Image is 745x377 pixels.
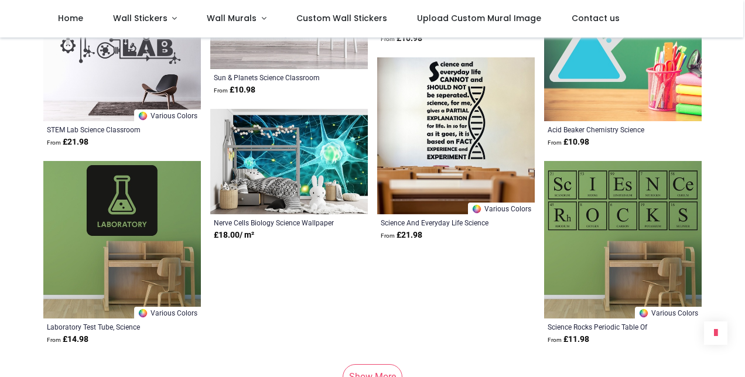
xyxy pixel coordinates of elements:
strong: £ 21.98 [47,136,88,148]
span: From [548,337,562,343]
strong: £ 10.98 [548,136,589,148]
span: From [381,36,395,42]
a: STEM Lab Science Classroom [47,125,167,134]
a: Acid Beaker Chemistry Science [548,125,668,134]
span: From [548,139,562,146]
span: Home [58,12,83,24]
img: Color Wheel [138,111,148,121]
a: Sun & Planets Science Classroom School [214,73,334,82]
img: Color Wheel [138,308,148,318]
strong: £ 10.98 [214,84,255,96]
strong: £ 21.98 [381,229,422,241]
strong: £ 14.98 [47,334,88,345]
img: Nerve Cells Biology Science Wall Mural Wallpaper [210,109,368,214]
a: Nerve Cells Biology Science Wallpaper [214,218,334,227]
a: Laboratory Test Tube, Science [47,322,167,331]
a: Science And Everyday Life Science Classroom Quote [381,218,501,227]
span: Custom Wall Stickers [296,12,387,24]
span: Contact us [572,12,620,24]
img: Science And Everyday Life Science Classroom Quote Wall Sticker [377,57,535,215]
img: Laboratory Test Tube, Science Wall Sticker [43,161,201,318]
strong: £ 10.98 [381,33,422,44]
span: From [47,337,61,343]
a: Various Colors [134,109,201,121]
span: From [381,232,395,239]
span: Wall Murals [207,12,257,24]
a: Various Colors [134,307,201,318]
span: From [47,139,61,146]
img: Color Wheel [471,204,482,214]
span: From [214,87,228,94]
span: Wall Stickers [113,12,168,24]
a: Various Colors [635,307,702,318]
strong: £ 11.98 [548,334,589,345]
span: Upload Custom Mural Image [417,12,541,24]
a: Science Rocks Periodic Table Of Elements [548,322,668,331]
img: Science Rocks Periodic Table Of Elements Wall Sticker [544,161,702,318]
a: Various Colors [468,203,535,214]
img: Color Wheel [638,308,649,318]
strong: £ 18.00 / m² [214,229,254,241]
